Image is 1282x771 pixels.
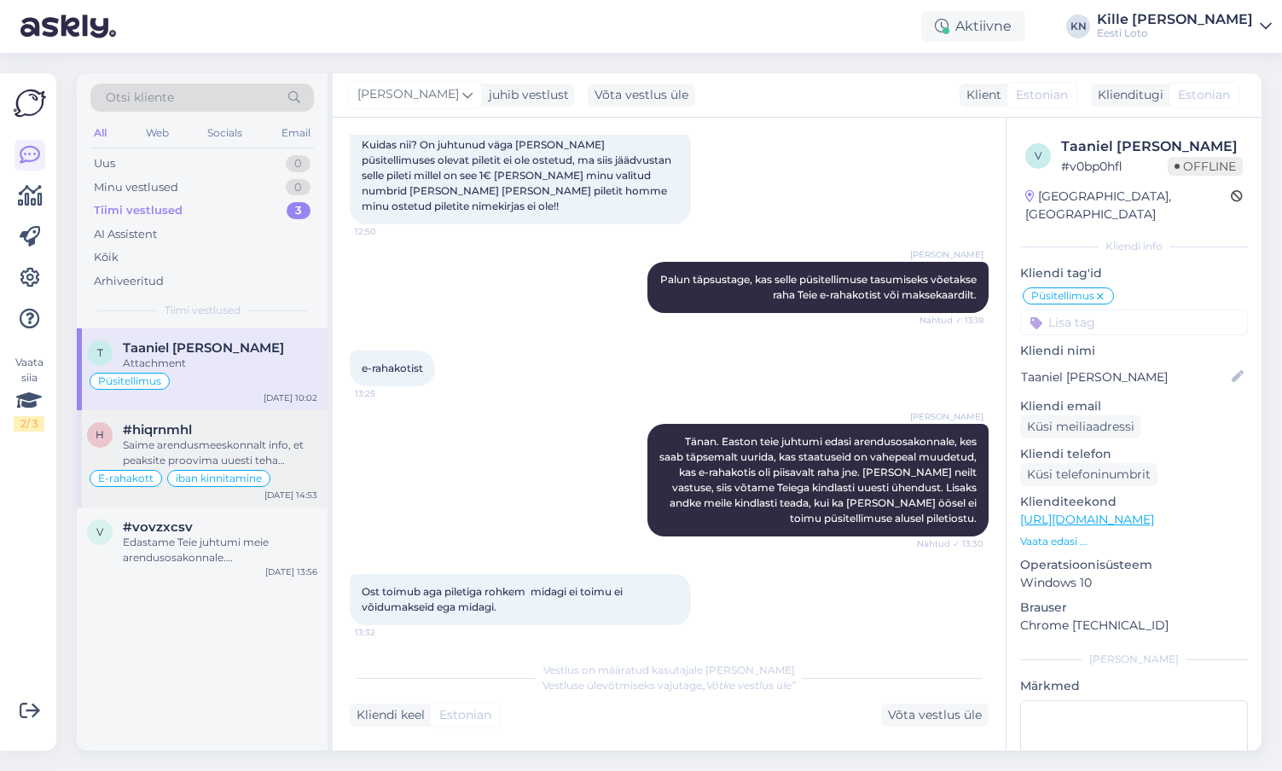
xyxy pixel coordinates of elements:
[14,87,46,119] img: Askly Logo
[1091,86,1163,104] div: Klienditugi
[123,535,317,565] div: Edastame Teie juhtumi meie arendusosakonnale. [PERSON_NAME] täpsema vastuse, miks Teil ei õnnestu...
[97,346,103,359] span: T
[350,706,425,724] div: Kliendi keel
[482,86,569,104] div: juhib vestlust
[287,202,310,219] div: 3
[142,122,172,144] div: Web
[439,706,491,724] span: Estonian
[1021,368,1228,386] input: Lisa nimi
[123,356,317,371] div: Attachment
[919,314,983,327] span: Nähtud ✓ 13:18
[94,226,157,243] div: AI Assistent
[96,428,104,441] span: h
[660,273,979,301] span: Palun täpsustage, kas selle püsitellimuse tasumiseks võetakse raha Teie e-rahakotist või maksekaa...
[165,303,241,318] span: Tiimi vestlused
[355,225,419,238] span: 12:50
[106,89,174,107] span: Otsi kliente
[960,86,1001,104] div: Klient
[94,202,183,219] div: Tiimi vestlused
[286,155,310,172] div: 0
[1020,445,1248,463] p: Kliendi telefon
[1020,574,1248,592] p: Windows 10
[543,664,795,676] span: Vestlus on määratud kasutajale [PERSON_NAME]
[123,422,192,438] span: #hiqrnmhl
[1066,14,1090,38] div: KN
[1020,397,1248,415] p: Kliendi email
[1168,157,1243,176] span: Offline
[94,155,115,172] div: Uus
[265,565,317,578] div: [DATE] 13:56
[204,122,246,144] div: Socials
[917,537,983,550] span: Nähtud ✓ 13:30
[542,679,796,692] span: Vestluse ülevõtmiseks vajutage
[1020,617,1248,635] p: Chrome [TECHNICAL_ID]
[264,391,317,404] div: [DATE] 10:02
[1020,415,1141,438] div: Küsi meiliaadressi
[1020,556,1248,574] p: Operatsioonisüsteem
[98,376,161,386] span: Püsitellimus
[1020,677,1248,695] p: Märkmed
[1178,86,1230,104] span: Estonian
[123,519,193,535] span: #vovzxcsv
[910,410,983,423] span: [PERSON_NAME]
[1020,512,1154,527] a: [URL][DOMAIN_NAME]
[1020,342,1248,360] p: Kliendi nimi
[90,122,110,144] div: All
[1097,26,1253,40] div: Eesti Loto
[355,387,419,400] span: 13:25
[362,362,423,374] span: e-rahakotist
[1020,310,1248,335] input: Lisa tag
[1020,599,1248,617] p: Brauser
[362,585,625,613] span: Ost toimub aga piletiga rohkem midagi ei toimu ei võidumakseid ega midagi.
[357,85,459,104] span: [PERSON_NAME]
[94,273,164,290] div: Arhiveeritud
[264,489,317,501] div: [DATE] 14:53
[1020,493,1248,511] p: Klienditeekond
[14,416,44,432] div: 2 / 3
[123,340,284,356] span: Taaniel Tippi
[1061,136,1243,157] div: Taaniel [PERSON_NAME]
[1020,239,1248,254] div: Kliendi info
[1020,264,1248,282] p: Kliendi tag'id
[98,473,154,484] span: E-rahakott
[94,179,178,196] div: Minu vestlused
[921,11,1025,42] div: Aktiivne
[94,249,119,266] div: Kõik
[881,704,989,727] div: Võta vestlus üle
[355,626,419,639] span: 13:32
[659,435,979,525] span: Tänan. Easton teie juhtumi edasi arendusosakonnale, kes saab täpsemalt uurida, kas staatuseid on ...
[910,248,983,261] span: [PERSON_NAME]
[1020,534,1248,549] p: Vaata edasi ...
[176,473,262,484] span: iban kinnitamine
[1016,86,1068,104] span: Estonian
[14,355,44,432] div: Vaata siia
[278,122,314,144] div: Email
[1025,188,1231,223] div: [GEOGRAPHIC_DATA], [GEOGRAPHIC_DATA]
[1097,13,1253,26] div: Kille [PERSON_NAME]
[123,438,317,468] div: Saime arendusmeeskonnalt info, et peaksite proovima uuesti teha sissemakse IBAN verifitseerimise ...
[1097,13,1272,40] a: Kille [PERSON_NAME]Eesti Loto
[362,138,674,212] span: Kuidas nii? On juhtunud väga [PERSON_NAME] püsitellimuses olevat piletit ei ole ostetud, ma siis ...
[96,525,103,538] span: v
[1020,652,1248,667] div: [PERSON_NAME]
[588,84,695,107] div: Võta vestlus üle
[1035,149,1041,162] span: v
[286,179,310,196] div: 0
[1061,157,1168,176] div: # v0bp0hfl
[702,679,796,692] i: „Võtke vestlus üle”
[1020,463,1157,486] div: Küsi telefoninumbrit
[1031,291,1094,301] span: Püsitellimus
